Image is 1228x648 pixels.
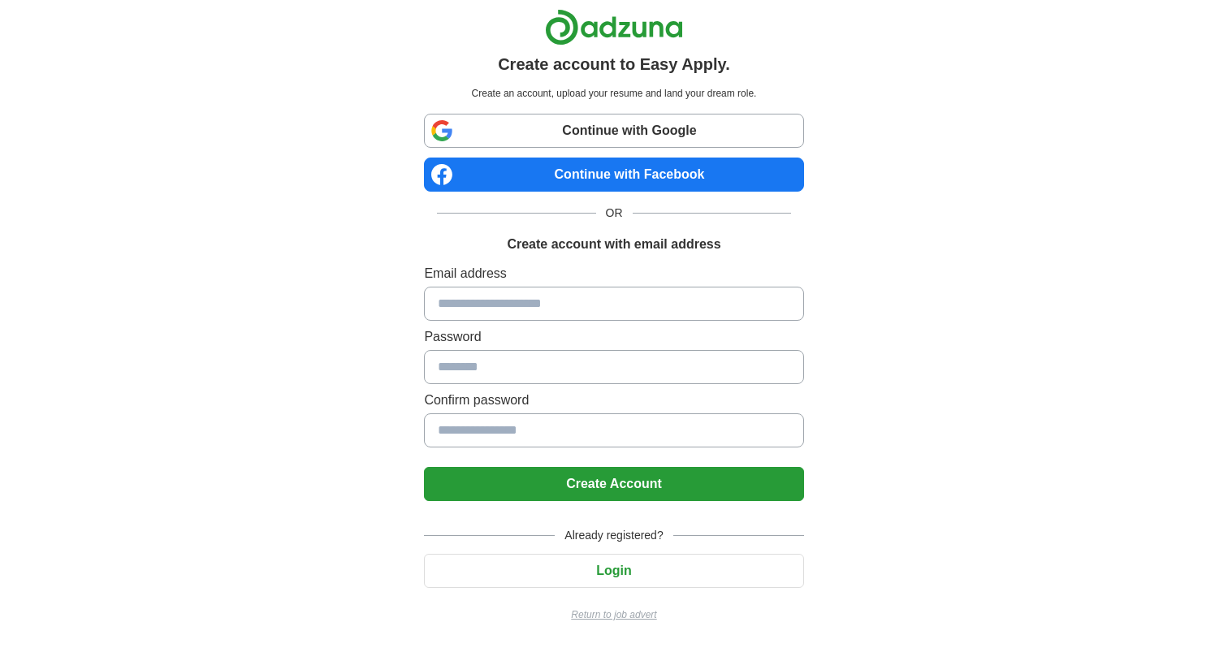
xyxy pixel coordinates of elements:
span: Already registered? [555,527,672,544]
a: Continue with Google [424,114,803,148]
img: Adzuna logo [545,9,683,45]
label: Confirm password [424,391,803,410]
button: Login [424,554,803,588]
p: Create an account, upload your resume and land your dream role. [427,86,800,101]
a: Continue with Facebook [424,158,803,192]
a: Login [424,564,803,577]
h1: Create account with email address [507,235,720,254]
button: Create Account [424,467,803,501]
a: Return to job advert [424,607,803,622]
label: Email address [424,264,803,283]
h1: Create account to Easy Apply. [498,52,730,76]
span: OR [596,205,633,222]
label: Password [424,327,803,347]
